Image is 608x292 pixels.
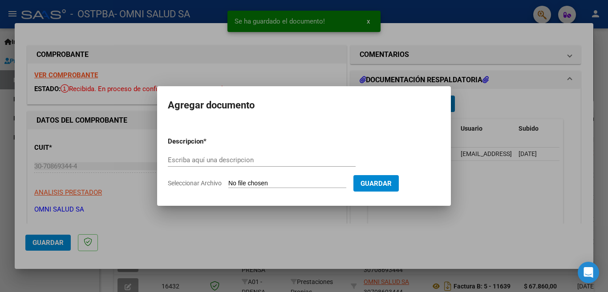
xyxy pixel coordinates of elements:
[578,262,599,283] div: Open Intercom Messenger
[168,97,440,114] h2: Agregar documento
[168,136,250,147] p: Descripcion
[168,180,222,187] span: Seleccionar Archivo
[361,180,392,188] span: Guardar
[353,175,399,192] button: Guardar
